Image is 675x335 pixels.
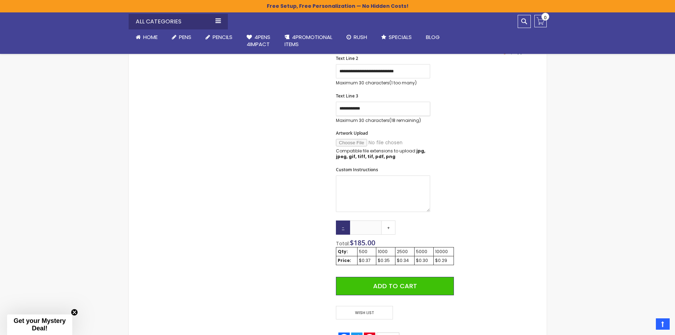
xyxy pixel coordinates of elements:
a: - [336,220,350,235]
div: 2500 [397,249,413,255]
span: Text Line 3 [336,93,358,99]
a: Pencils [198,29,240,45]
div: $0.34 [397,258,413,263]
div: $0.30 [416,258,432,263]
span: $ [350,238,375,247]
a: Rush [339,29,374,45]
span: Custom Instructions [336,167,378,173]
a: Specials [374,29,419,45]
div: All Categories [129,14,228,29]
span: (18 remaining) [389,117,421,123]
span: Artwork Upload [336,130,368,136]
span: Get your Mystery Deal! [13,317,66,332]
p: Maximum 30 characters [336,80,430,86]
a: Pens [165,29,198,45]
button: Add to Cart [336,277,454,295]
a: Wish List [336,306,395,320]
div: 500 [359,249,375,255]
span: 185.00 [354,238,375,247]
div: Get your Mystery Deal!Close teaser [7,314,72,335]
a: 4pens.com certificate URL [471,51,539,57]
span: 4PROMOTIONAL ITEMS [285,33,332,48]
span: Wish List [336,306,393,320]
a: 4PROMOTIONALITEMS [277,29,339,52]
p: Maximum 30 characters [336,118,430,123]
span: 4Pens 4impact [247,33,270,48]
span: Blog [426,33,440,41]
div: 10000 [435,249,452,255]
button: Close teaser [71,309,78,316]
a: Blog [419,29,447,45]
a: 4Pens4impact [240,29,277,52]
strong: Price: [338,257,351,263]
span: Pens [179,33,191,41]
div: 5000 [416,249,432,255]
span: Total: [336,240,350,247]
div: 1000 [378,249,394,255]
strong: Qty: [338,249,348,255]
strong: jpg, jpeg, gif, tiff, tif, pdf, png [336,148,425,160]
div: $0.29 [435,258,452,263]
span: Specials [389,33,412,41]
div: $0.37 [359,258,375,263]
span: Pencils [213,33,232,41]
a: 0 [534,15,547,27]
span: (1 too many) [389,80,417,86]
a: + [381,220,395,235]
span: Rush [354,33,367,41]
span: Text Line 2 [336,55,358,61]
a: Home [129,29,165,45]
span: 0 [544,14,547,21]
span: Home [143,33,158,41]
div: $0.35 [378,258,394,263]
a: Top [656,318,670,330]
span: Add to Cart [373,281,417,290]
p: Compatible file extensions to upload: [336,148,430,160]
